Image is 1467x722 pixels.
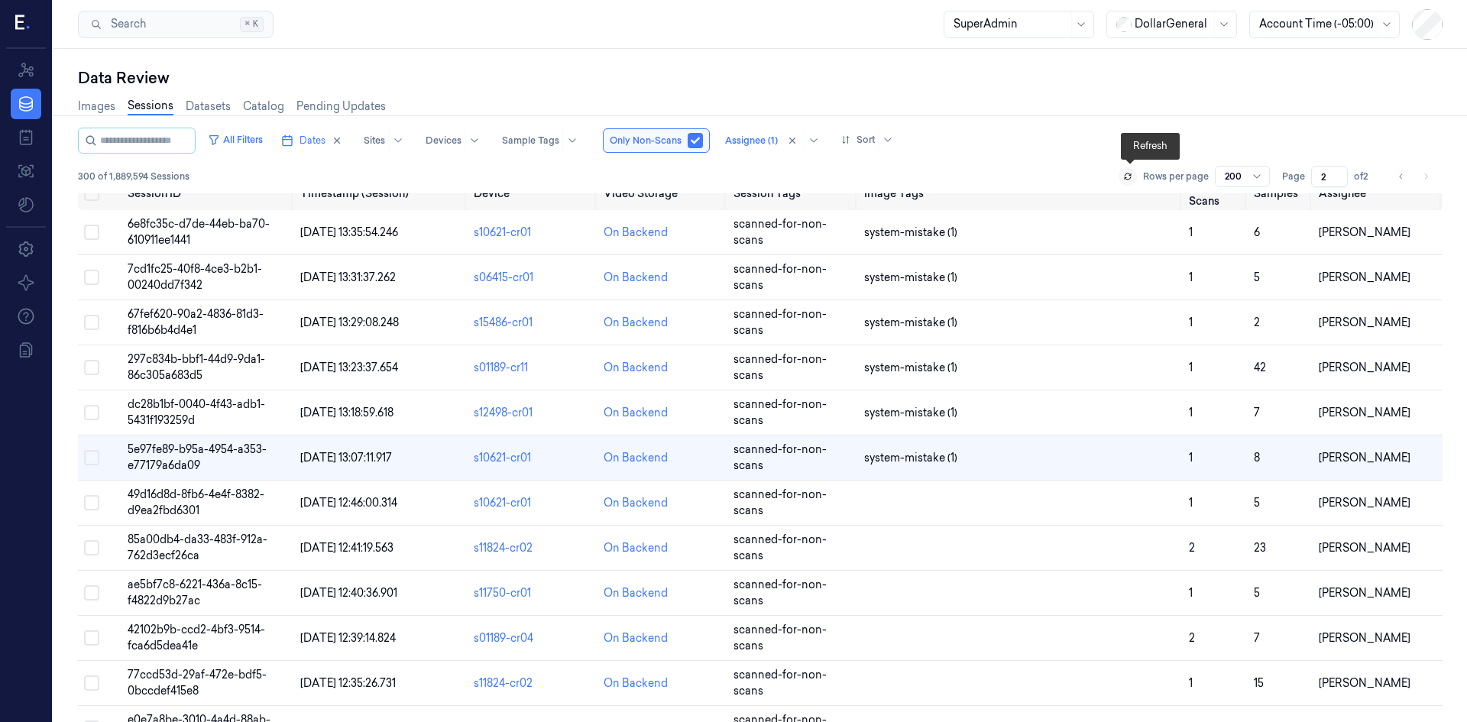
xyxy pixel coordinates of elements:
[84,225,99,240] button: Select row
[1183,176,1248,210] th: Non Scans
[604,225,668,241] a: On Backend
[186,99,231,115] a: Datasets
[1254,496,1260,510] span: 5
[84,270,99,285] button: Select row
[78,99,115,115] a: Images
[733,578,827,607] span: scanned-for-non-scans
[275,128,348,153] button: Dates
[128,487,264,517] span: 49d16d8d-8fb6-4e4f-8382-d9ea2fbd6301
[864,270,957,286] span: system-mistake (1)
[84,540,99,555] button: Select row
[1319,270,1410,284] span: [PERSON_NAME]
[597,176,727,210] th: Video Storage
[128,668,267,698] span: 77ccd53d-29af-472e-bdf5-0bccdef415e8
[1254,451,1260,465] span: 8
[858,176,1183,210] th: Image Tags
[300,631,396,645] span: [DATE] 12:39:14.824
[1319,676,1410,690] span: [PERSON_NAME]
[84,315,99,330] button: Select row
[864,315,957,331] span: system-mistake (1)
[733,533,827,562] span: scanned-for-non-scans
[733,442,827,472] span: scanned-for-non-scans
[1319,406,1410,419] span: [PERSON_NAME]
[864,450,957,466] span: system-mistake (1)
[84,495,99,510] button: Select row
[733,307,827,337] span: scanned-for-non-scans
[733,397,827,427] span: scanned-for-non-scans
[604,540,668,556] a: On Backend
[300,676,396,690] span: [DATE] 12:35:26.731
[604,450,668,466] a: On Backend
[474,316,533,329] a: s15486-cr01
[84,186,99,201] button: Select all
[1189,631,1195,645] span: 2
[733,217,827,247] span: scanned-for-non-scans
[1313,176,1443,210] th: Assignee
[1189,496,1193,510] span: 1
[604,270,668,286] a: On Backend
[84,585,99,601] button: Select row
[128,262,262,292] span: 7cd1fc25-40f8-4ce3-b2b1-00240dd7f342
[300,134,325,147] span: Dates
[78,11,274,38] button: Search⌘K
[84,675,99,691] button: Select row
[1189,225,1193,239] span: 1
[1189,406,1193,419] span: 1
[1189,541,1195,555] span: 2
[121,176,295,210] th: Session ID
[474,496,531,510] a: s10621-cr01
[1319,586,1410,600] span: [PERSON_NAME]
[300,541,393,555] span: [DATE] 12:41:19.563
[1319,316,1410,329] span: [PERSON_NAME]
[1254,316,1260,329] span: 2
[1189,316,1193,329] span: 1
[84,450,99,465] button: Select row
[300,496,397,510] span: [DATE] 12:46:00.314
[1189,586,1193,600] span: 1
[1254,586,1260,600] span: 5
[1319,541,1410,555] span: [PERSON_NAME]
[1391,166,1436,187] nav: pagination
[1254,631,1260,645] span: 7
[128,533,267,562] span: 85a00db4-da33-483f-912a-762d3ecf26ca
[1189,451,1193,465] span: 1
[243,99,284,115] a: Catalog
[474,451,531,465] a: s10621-cr01
[202,128,269,152] button: All Filters
[84,405,99,420] button: Select row
[1143,170,1209,183] p: Rows per page
[474,631,533,645] a: s01189-cr04
[300,451,392,465] span: [DATE] 13:07:11.917
[128,352,265,382] span: 297c834b-bbf1-44d9-9da1-86c305a683d5
[864,225,957,241] span: system-mistake (1)
[128,623,265,652] span: 42102b9b-ccd2-4bf3-9514-fca6d5dea41e
[84,630,99,646] button: Select row
[128,307,264,337] span: 67fef620-90a2-4836-81d3-f816b6b4d4e1
[1319,631,1410,645] span: [PERSON_NAME]
[474,406,533,419] a: s12498-cr01
[1391,166,1412,187] button: Go to previous page
[733,668,827,698] span: scanned-for-non-scans
[1189,361,1193,374] span: 1
[128,397,265,427] span: dc28b1bf-0040-4f43-adb1-5431f193259d
[474,270,533,284] a: s06415-cr01
[1254,270,1260,284] span: 5
[604,585,668,601] a: On Backend
[128,578,262,607] span: ae5bf7c8-6221-436a-8c15-f4822d9b27ac
[300,406,393,419] span: [DATE] 13:18:59.618
[1319,361,1410,374] span: [PERSON_NAME]
[733,262,827,292] span: scanned-for-non-scans
[1189,270,1193,284] span: 1
[1254,225,1260,239] span: 6
[864,360,957,376] span: system-mistake (1)
[1189,676,1193,690] span: 1
[105,16,146,32] span: Search
[1254,541,1266,555] span: 23
[1282,170,1305,183] span: Page
[84,360,99,375] button: Select row
[733,487,827,517] span: scanned-for-non-scans
[128,98,173,115] a: Sessions
[1248,176,1313,210] th: Samples
[474,225,531,239] a: s10621-cr01
[296,99,386,115] a: Pending Updates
